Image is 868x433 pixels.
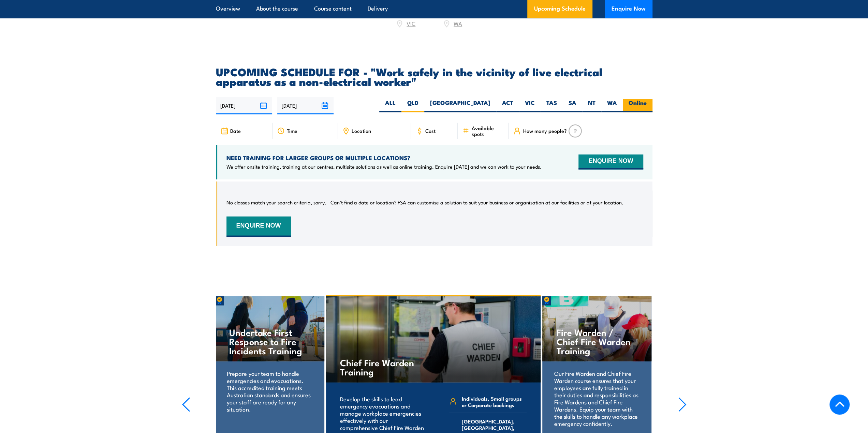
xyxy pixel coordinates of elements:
span: How many people? [523,128,567,134]
h4: NEED TRAINING FOR LARGER GROUPS OR MULTIPLE LOCATIONS? [226,154,542,161]
label: WA [601,99,623,112]
label: NT [582,99,601,112]
p: We offer onsite training, training at our centres, multisite solutions as well as online training... [226,163,542,170]
p: Our Fire Warden and Chief Fire Warden course ensures that your employees are fully trained in the... [554,369,639,427]
span: Date [230,128,241,134]
span: Time [287,128,297,134]
button: ENQUIRE NOW [226,216,291,237]
span: Available spots [471,125,504,137]
span: Location [352,128,371,134]
label: ACT [496,99,519,112]
p: Can’t find a date or location? FSA can customise a solution to suit your business or organisation... [330,199,623,206]
label: TAS [541,99,563,112]
p: No classes match your search criteria, sorry. [226,199,326,206]
label: ALL [379,99,401,112]
h2: UPCOMING SCHEDULE FOR - "Work safely in the vicinity of live electrical apparatus as a non-electr... [216,67,652,86]
label: QLD [401,99,424,112]
label: SA [563,99,582,112]
p: Prepare your team to handle emergencies and evacuations. This accredited training meets Australia... [227,369,312,412]
label: VIC [519,99,541,112]
span: Individuals, Small groups or Corporate bookings [462,395,527,408]
input: From date [216,97,272,114]
label: Online [623,99,652,112]
span: Cost [425,128,436,134]
button: ENQUIRE NOW [578,154,643,169]
h4: Chief Fire Warden Training [340,357,420,376]
h4: Fire Warden / Chief Fire Warden Training [556,327,637,355]
input: To date [277,97,334,114]
label: [GEOGRAPHIC_DATA] [424,99,496,112]
h4: Undertake First Response to Fire Incidents Training [229,327,310,355]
